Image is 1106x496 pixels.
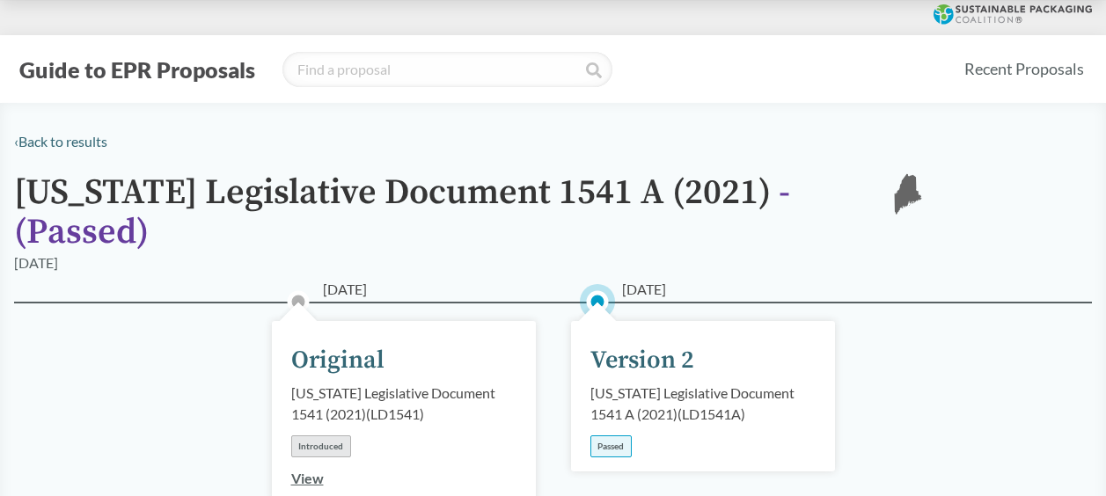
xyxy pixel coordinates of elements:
[14,133,107,150] a: ‹Back to results
[323,279,367,300] span: [DATE]
[291,470,324,486] a: View
[14,173,859,252] h1: [US_STATE] Legislative Document 1541 A (2021)
[622,279,666,300] span: [DATE]
[291,342,385,379] div: Original
[590,383,816,425] div: [US_STATE] Legislative Document 1541 A (2021) ( LD1541A )
[14,252,58,274] div: [DATE]
[956,49,1092,89] a: Recent Proposals
[14,171,790,254] span: - ( Passed )
[14,55,260,84] button: Guide to EPR Proposals
[291,383,516,425] div: [US_STATE] Legislative Document 1541 (2021) ( LD1541 )
[590,435,632,457] div: Passed
[291,435,351,457] div: Introduced
[590,342,694,379] div: Version 2
[282,52,612,87] input: Find a proposal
